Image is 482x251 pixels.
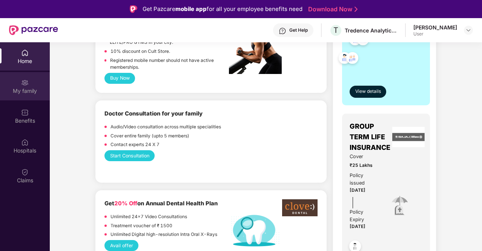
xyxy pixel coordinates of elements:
[111,141,160,148] p: Contact experts 24 X 7
[9,25,58,35] img: New Pazcare Logo
[114,200,137,207] span: 20% Off
[392,127,425,147] img: insurerLogo
[21,49,29,57] img: svg+xml;base64,PHN2ZyBpZD0iSG9tZSIgeG1sbnM9Imh0dHA6Ly93d3cudzMub3JnLzIwMDAvc3ZnIiB3aWR0aD0iMjAiIG...
[413,31,457,37] div: User
[111,222,172,229] p: Treatment voucher of ₹ 1500
[111,123,221,131] p: Audio/Video consultation across multiple specialities
[350,208,377,223] div: Policy Expiry
[21,109,29,116] img: svg+xml;base64,PHN2ZyBpZD0iQmVuZWZpdHMiIHhtbG5zPSJodHRwOi8vd3d3LnczLm9yZy8yMDAwL3N2ZyIgd2lkdGg9Ij...
[21,79,29,86] img: svg+xml;base64,PHN2ZyB3aWR0aD0iMjAiIGhlaWdodD0iMjAiIHZpZXdCb3g9IjAgMCAyMCAyMCIgZmlsbD0ibm9uZSIgeG...
[104,240,138,251] button: Avail offer
[350,162,377,169] span: ₹25 Lakhs
[345,27,398,34] div: Tredence Analytics Solutions Private Limited
[282,199,318,216] img: clove-dental%20png.png
[350,86,386,98] button: View details
[111,132,189,140] p: Cover entire family (upto 5 members)
[229,15,282,74] img: pc2.png
[387,193,413,219] img: icon
[343,50,362,68] img: svg+xml;base64,PHN2ZyB4bWxucz0iaHR0cDovL3d3dy53My5vcmcvMjAwMC9zdmciIHdpZHRoPSI0OC45NDMiIGhlaWdodD...
[413,24,457,31] div: [PERSON_NAME]
[111,48,170,55] p: 10% discount on Cult Store.
[465,27,471,33] img: svg+xml;base64,PHN2ZyBpZD0iRHJvcGRvd24tMzJ4MzIiIHhtbG5zPSJodHRwOi8vd3d3LnczLm9yZy8yMDAwL3N2ZyIgd2...
[104,110,203,117] b: Doctor Consultation for your family
[335,50,354,68] img: svg+xml;base64,PHN2ZyB4bWxucz0iaHR0cDovL3d3dy53My5vcmcvMjAwMC9zdmciIHdpZHRoPSI0OC45NDMiIGhlaWdodD...
[350,121,390,153] span: GROUP TERM LIFE INSURANCE
[279,27,286,35] img: svg+xml;base64,PHN2ZyBpZD0iSGVscC0zMngzMiIgeG1sbnM9Imh0dHA6Ly93d3cudzMub3JnLzIwMDAvc3ZnIiB3aWR0aD...
[175,5,207,12] strong: mobile app
[229,214,282,247] img: Dental%20helath%20plan.png
[104,73,135,84] button: Buy Now
[350,224,365,229] span: [DATE]
[355,88,381,95] span: View details
[143,5,302,14] div: Get Pazcare for all your employee benefits need
[308,5,355,13] a: Download Now
[111,213,187,220] p: Unlimited 24x7 Video Consultations
[104,150,155,161] button: Start Consultation
[21,139,29,146] img: svg+xml;base64,PHN2ZyBpZD0iSG9zcGl0YWxzIiB4bWxucz0iaHR0cDovL3d3dy53My5vcmcvMjAwMC9zdmciIHdpZHRoPS...
[104,200,218,207] b: Get on Annual Dental Health Plan
[333,26,338,35] span: T
[130,5,137,13] img: Logo
[350,153,377,160] span: Cover
[350,188,365,193] span: [DATE]
[111,231,217,238] p: Unlimited Digital high-resolution Intra Oral X-Rays
[21,168,29,176] img: svg+xml;base64,PHN2ZyBpZD0iQ2xhaW0iIHhtbG5zPSJodHRwOi8vd3d3LnczLm9yZy8yMDAwL3N2ZyIgd2lkdGg9IjIwIi...
[110,57,229,71] p: Registered mobile number should not have active memberships.
[350,172,377,187] div: Policy issued
[289,27,308,33] div: Get Help
[355,5,358,13] img: Stroke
